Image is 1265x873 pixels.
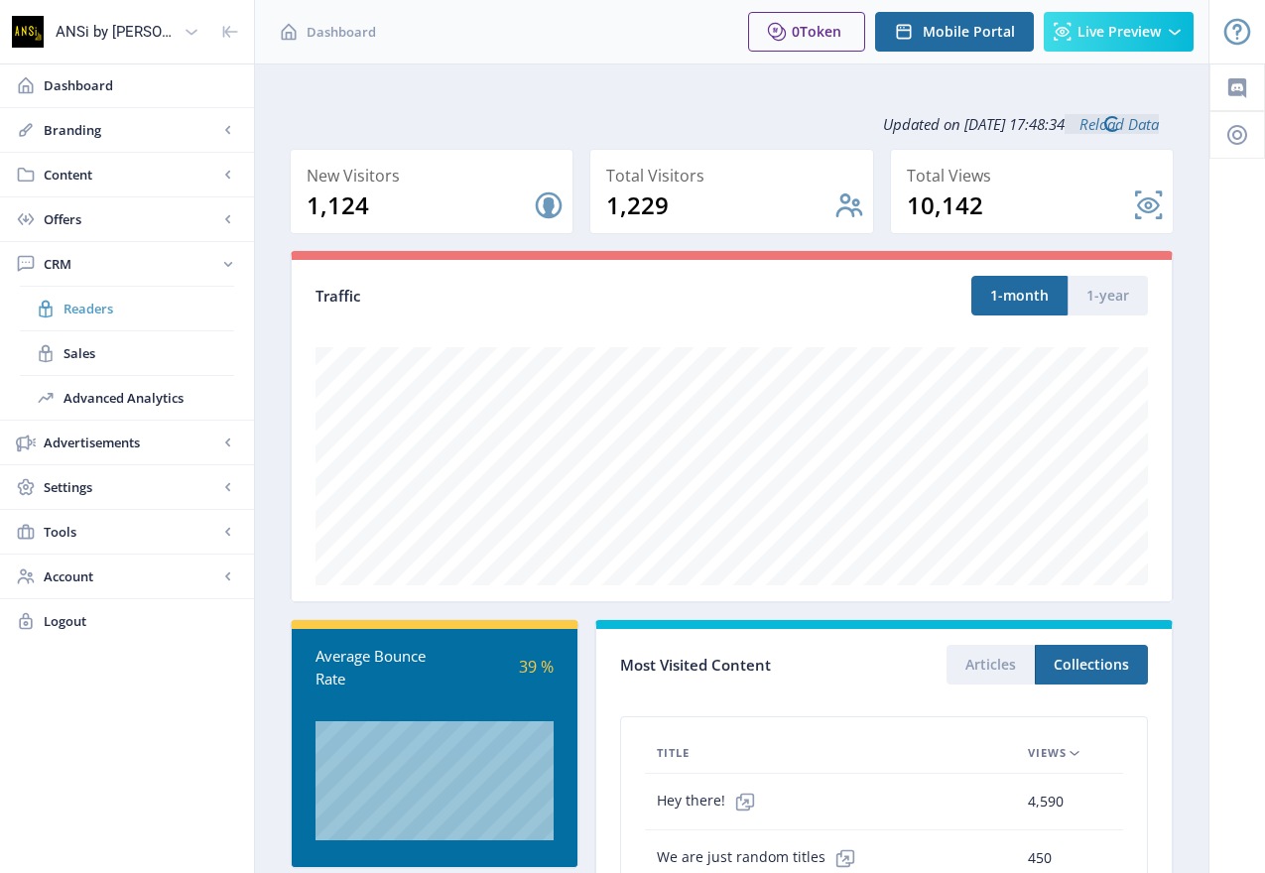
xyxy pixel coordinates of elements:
button: Mobile Portal [875,12,1034,52]
span: Mobile Portal [923,24,1015,40]
button: 1-month [971,276,1068,315]
div: Traffic [316,285,732,308]
span: Tools [44,522,218,542]
span: 450 [1028,846,1052,870]
span: Live Preview [1077,24,1161,40]
span: Branding [44,120,218,140]
span: Advertisements [44,433,218,452]
span: Account [44,566,218,586]
span: CRM [44,254,218,274]
span: Settings [44,477,218,497]
a: Advanced Analytics [20,376,234,420]
div: 1,229 [606,189,832,221]
span: Title [657,741,690,765]
button: Articles [947,645,1035,685]
span: Logout [44,611,238,631]
button: Collections [1035,645,1148,685]
img: properties.app_icon.png [12,16,44,48]
div: Updated on [DATE] 17:48:34 [290,99,1174,149]
span: Advanced Analytics [63,388,234,408]
span: Token [800,22,841,41]
span: Views [1028,741,1067,765]
button: 1-year [1068,276,1148,315]
div: ANSi by [PERSON_NAME] [56,10,176,54]
span: Dashboard [307,22,376,42]
div: Total Views [907,162,1165,189]
span: 39 % [519,656,554,678]
div: 10,142 [907,189,1133,221]
span: 4,590 [1028,790,1064,813]
a: Readers [20,287,234,330]
div: New Visitors [307,162,565,189]
span: Sales [63,343,234,363]
span: Readers [63,299,234,318]
div: 1,124 [307,189,533,221]
span: Content [44,165,218,185]
div: Total Visitors [606,162,864,189]
button: Live Preview [1044,12,1194,52]
span: Dashboard [44,75,238,95]
button: 0Token [748,12,865,52]
span: Hey there! [657,782,765,821]
div: Average Bounce Rate [316,645,435,689]
a: Sales [20,331,234,375]
a: Reload Data [1065,114,1159,134]
span: Offers [44,209,218,229]
div: Most Visited Content [620,650,884,681]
